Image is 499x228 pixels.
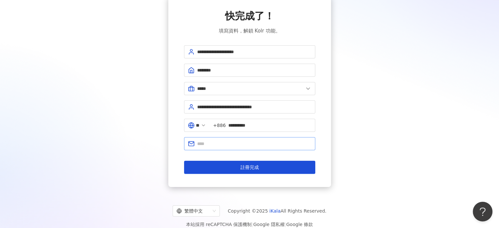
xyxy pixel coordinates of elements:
span: 快完成了！ [225,9,274,23]
span: 填寫資料，解鎖 Kolr 功能。 [218,27,280,35]
span: | [285,222,286,227]
iframe: Help Scout Beacon - Open [473,202,492,221]
span: 註冊完成 [240,165,259,170]
a: Google 隱私權 [253,222,285,227]
span: | [252,222,253,227]
div: 繁體中文 [177,206,210,216]
a: Google 條款 [286,222,313,227]
span: Copyright © 2025 All Rights Reserved. [228,207,326,215]
button: 註冊完成 [184,161,315,174]
span: +886 [213,122,226,129]
a: iKala [269,208,281,214]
